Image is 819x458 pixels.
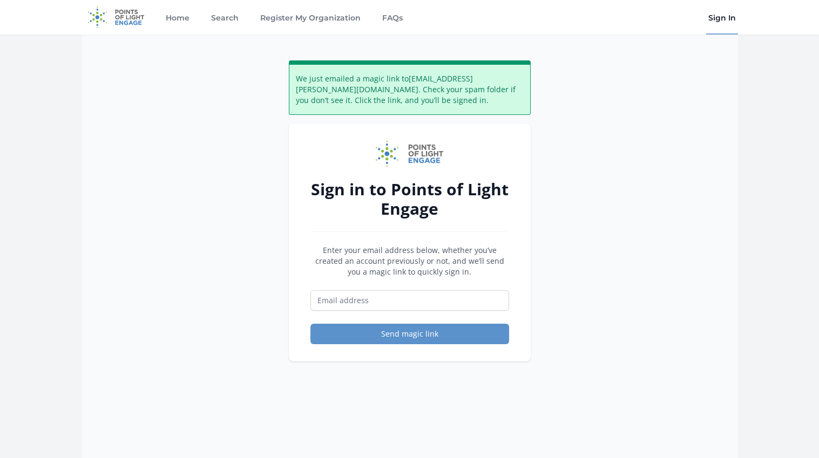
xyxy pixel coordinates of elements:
div: We just emailed a magic link to [EMAIL_ADDRESS][PERSON_NAME][DOMAIN_NAME] . Check your spam folde... [289,60,531,115]
p: Enter your email address below, whether you’ve created an account previously or not, and we’ll se... [310,245,509,277]
h2: Sign in to Points of Light Engage [310,180,509,218]
input: Email address [310,290,509,311]
button: Send magic link [310,324,509,344]
img: Points of Light Engage logo [376,141,444,167]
